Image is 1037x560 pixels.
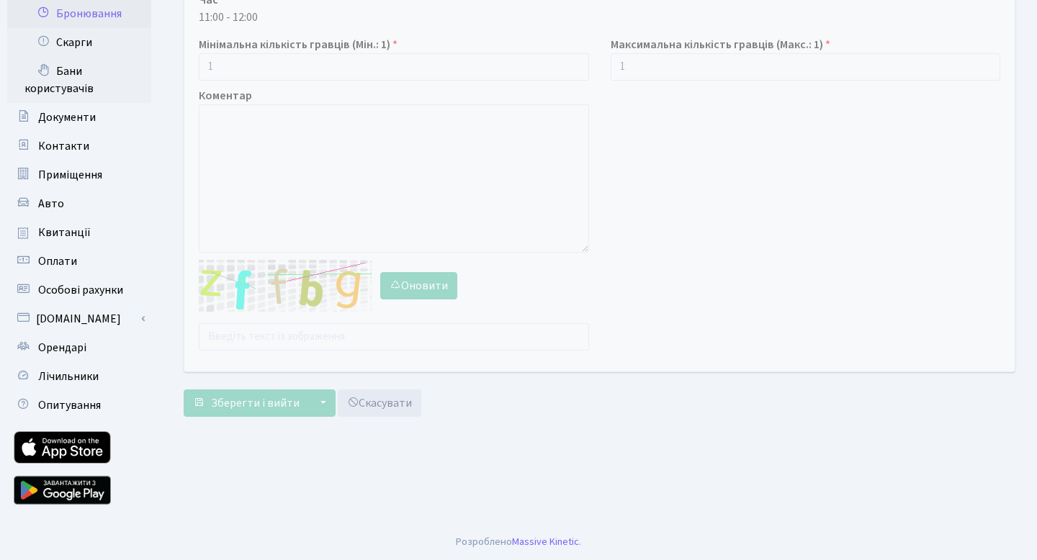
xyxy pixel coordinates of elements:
span: Квитанції [38,225,91,240]
span: Орендарі [38,340,86,356]
span: Авто [38,196,64,212]
a: Особові рахунки [7,276,151,304]
a: Оплати [7,247,151,276]
img: default [199,260,372,312]
span: Опитування [38,397,101,413]
span: Контакти [38,138,89,154]
span: Лічильники [38,369,99,384]
span: Приміщення [38,167,102,183]
label: Мінімальна кількість гравців (Мін.: 1) [199,36,398,53]
a: Лічильники [7,362,151,391]
a: Опитування [7,391,151,420]
a: Приміщення [7,161,151,189]
a: [DOMAIN_NAME] [7,304,151,333]
span: Зберегти і вийти [211,395,300,411]
a: Бани користувачів [7,57,151,103]
span: Оплати [38,253,77,269]
a: Контакти [7,132,151,161]
span: Особові рахунки [38,282,123,298]
a: Скарги [7,28,151,57]
label: Коментар [199,87,252,104]
label: Максимальна кількість гравців (Макс.: 1) [611,36,830,53]
button: Оновити [380,272,457,299]
div: 11:00 - 12:00 [199,9,1000,26]
div: Розроблено . [456,534,581,550]
a: Квитанції [7,218,151,247]
input: Введіть текст із зображення [199,323,589,351]
span: Документи [38,109,96,125]
button: Зберегти і вийти [184,389,309,417]
a: Massive Kinetic [512,534,579,549]
a: Документи [7,103,151,132]
a: Скасувати [338,389,421,417]
a: Орендарі [7,333,151,362]
a: Авто [7,189,151,218]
